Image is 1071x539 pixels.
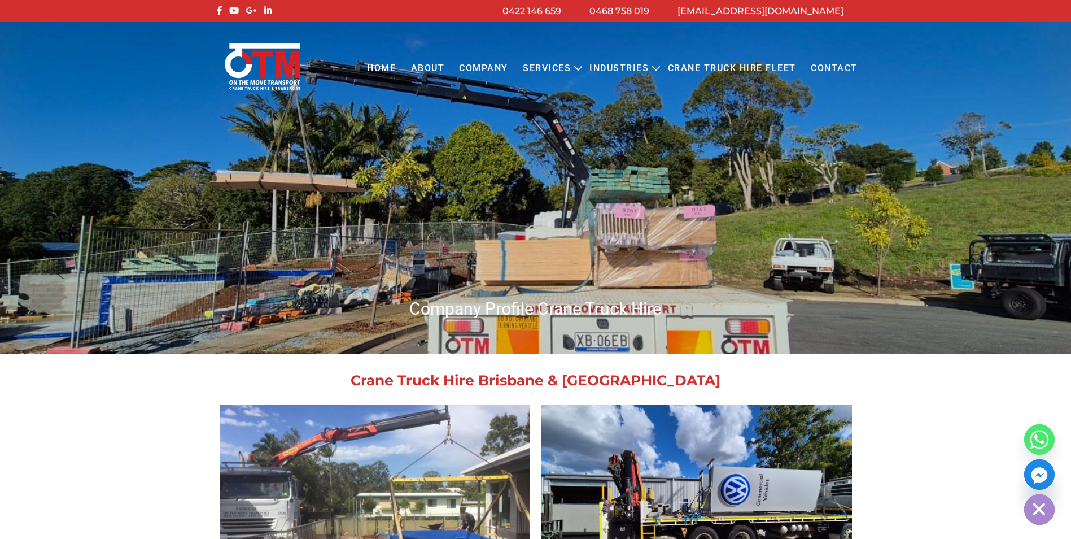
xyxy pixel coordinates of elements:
[214,298,858,320] h1: Company Profile Crane Truck Hire
[1024,459,1055,490] a: Facebook_Messenger
[589,6,649,16] a: 0468 758 019
[677,6,843,16] a: [EMAIL_ADDRESS][DOMAIN_NAME]
[1024,424,1055,455] a: Whatsapp
[360,53,403,84] a: Home
[220,373,852,388] div: Crane Truck Hire Brisbane & [GEOGRAPHIC_DATA]
[515,53,578,84] a: Services
[403,53,452,84] a: About
[660,53,803,84] a: Crane Truck Hire Fleet
[582,53,656,84] a: Industries
[222,42,303,91] img: Otmtransport
[502,6,561,16] a: 0422 146 659
[452,53,515,84] a: COMPANY
[803,53,865,84] a: Contact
